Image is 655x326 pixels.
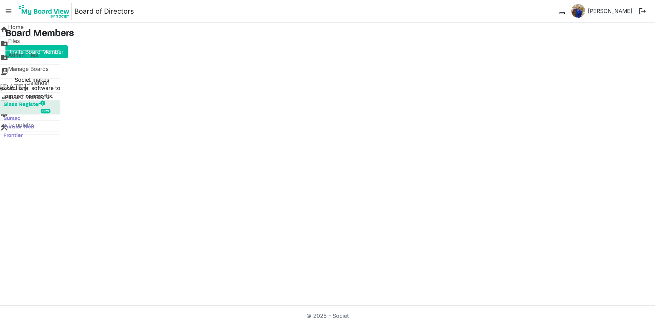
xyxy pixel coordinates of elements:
button: logout [635,4,650,18]
a: [PERSON_NAME] [585,4,635,18]
span: Admin Files [8,51,38,64]
span: Files [8,37,20,50]
span: menu [2,5,15,18]
a: My Board View Logo [17,3,74,20]
img: My Board View Logo [17,3,72,20]
a: Board of Directors [74,4,134,18]
a: © 2025 - Societ [306,312,349,319]
span: Manage Boards [8,65,48,78]
img: RCMYfa6WYF_SWPGpWuFwaEN0HoQ3wreZDXB3ydiAXvhpPXUPRTI6iq4pjJJ5NTxRwomFgUcrmQ3VQM3weXg-QQ_thumb.png [571,4,585,18]
span: Home [8,23,24,36]
div: new [41,109,50,113]
h3: Board Members [5,28,650,40]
